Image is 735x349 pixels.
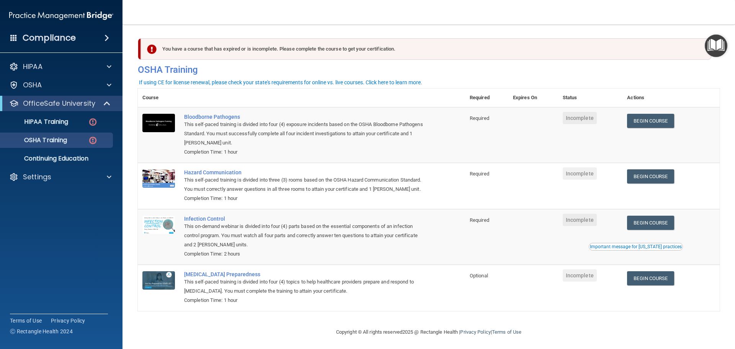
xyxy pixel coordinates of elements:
th: Course [138,88,180,107]
div: Completion Time: 2 hours [184,249,427,259]
button: If using CE for license renewal, please check your state's requirements for online vs. live cours... [138,79,423,86]
p: Continuing Education [5,155,109,162]
p: HIPAA [23,62,42,71]
div: This self-paced training is divided into three (3) rooms based on the OSHA Hazard Communication S... [184,175,427,194]
span: Required [470,217,489,223]
th: Expires On [508,88,558,107]
a: OfficeSafe University [9,99,111,108]
a: Privacy Policy [460,329,490,335]
a: [MEDICAL_DATA] Preparedness [184,271,427,277]
img: exclamation-circle-solid-danger.72ef9ffc.png [147,44,157,54]
th: Actions [622,88,720,107]
span: Optional [470,273,488,279]
div: Important message for [US_STATE] practices [590,244,682,249]
div: This self-paced training is divided into four (4) exposure incidents based on the OSHA Bloodborne... [184,120,427,147]
div: Copyright © All rights reserved 2025 @ Rectangle Health | | [289,320,568,344]
a: Begin Course [627,114,674,128]
div: Completion Time: 1 hour [184,147,427,157]
span: Incomplete [563,167,597,180]
div: Completion Time: 1 hour [184,296,427,305]
h4: OSHA Training [138,64,720,75]
span: Incomplete [563,214,597,226]
p: Settings [23,172,51,182]
span: Required [470,115,489,121]
span: Required [470,171,489,177]
img: PMB logo [9,8,113,23]
a: HIPAA [9,62,111,71]
th: Required [465,88,508,107]
div: Completion Time: 1 hour [184,194,427,203]
div: This on-demand webinar is divided into four (4) parts based on the essential components of an inf... [184,222,427,249]
h4: Compliance [23,33,76,43]
span: Ⓒ Rectangle Health 2024 [10,328,73,335]
div: You have a course that has expired or is incomplete. Please complete the course to get your certi... [141,38,711,60]
a: Terms of Use [492,329,521,335]
p: OSHA Training [5,136,67,144]
a: Begin Course [627,169,674,184]
span: Incomplete [563,112,597,124]
button: Read this if you are a dental practitioner in the state of CA [589,243,683,251]
a: Settings [9,172,111,182]
p: OfficeSafe University [23,99,95,108]
img: danger-circle.6113f641.png [88,136,98,145]
a: Privacy Policy [51,317,85,324]
p: OSHA [23,80,42,90]
p: HIPAA Training [5,118,68,126]
a: Bloodborne Pathogens [184,114,427,120]
th: Status [558,88,623,107]
img: danger-circle.6113f641.png [88,117,98,127]
a: Begin Course [627,271,674,285]
button: Open Resource Center [705,34,727,57]
div: If using CE for license renewal, please check your state's requirements for online vs. live cours... [139,80,422,85]
a: OSHA [9,80,111,90]
a: Begin Course [627,216,674,230]
a: Terms of Use [10,317,42,324]
div: This self-paced training is divided into four (4) topics to help healthcare providers prepare and... [184,277,427,296]
a: Hazard Communication [184,169,427,175]
span: Incomplete [563,269,597,282]
a: Infection Control [184,216,427,222]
